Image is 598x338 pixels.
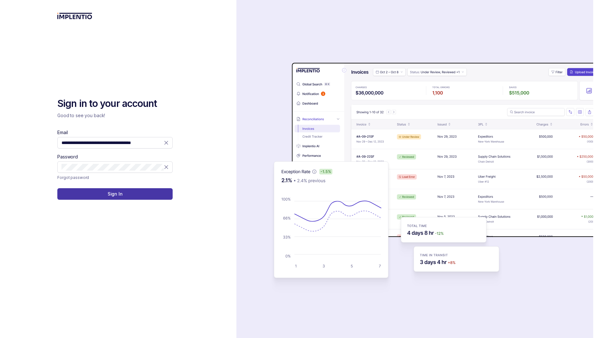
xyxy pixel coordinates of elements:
[57,154,78,160] label: Password
[57,97,173,110] h2: Sign in to your account
[108,191,123,197] p: Sign In
[57,188,173,200] button: Sign In
[57,13,92,19] img: logo
[57,174,89,181] p: Forgot password
[57,129,68,136] label: Email
[57,174,89,181] a: Link Forgot password
[57,112,173,119] p: Good to see you back!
